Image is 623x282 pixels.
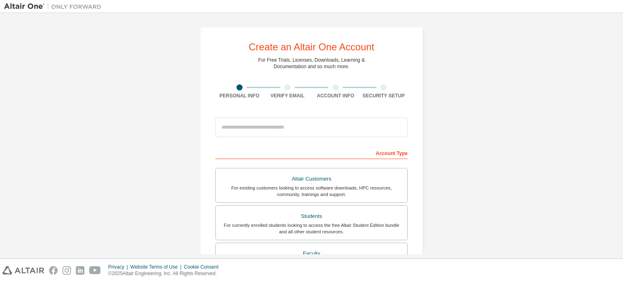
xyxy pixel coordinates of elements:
div: Altair Customers [221,173,402,185]
img: altair_logo.svg [2,266,44,275]
div: Students [221,211,402,222]
div: Security Setup [360,93,408,99]
div: Account Type [215,146,408,159]
div: Website Terms of Use [130,264,184,270]
div: For currently enrolled students looking to access the free Altair Student Edition bundle and all ... [221,222,402,235]
div: Privacy [108,264,130,270]
img: facebook.svg [49,266,58,275]
div: Personal Info [215,93,264,99]
div: For existing customers looking to access software downloads, HPC resources, community, trainings ... [221,185,402,198]
img: Altair One [4,2,105,11]
div: For Free Trials, Licenses, Downloads, Learning & Documentation and so much more. [258,57,365,70]
img: instagram.svg [62,266,71,275]
img: linkedin.svg [76,266,84,275]
img: youtube.svg [89,266,101,275]
div: Create an Altair One Account [249,42,374,52]
div: Faculty [221,248,402,259]
p: © 2025 Altair Engineering, Inc. All Rights Reserved. [108,270,223,277]
div: Cookie Consent [184,264,223,270]
div: Verify Email [264,93,312,99]
div: Account Info [311,93,360,99]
